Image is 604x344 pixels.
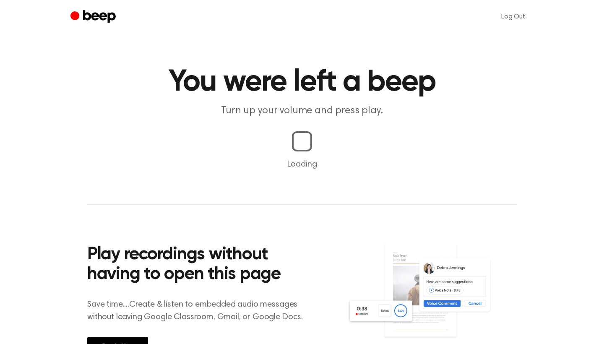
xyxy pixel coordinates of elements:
h1: You were left a beep [87,67,517,97]
p: Save time....Create & listen to embedded audio messages without leaving Google Classroom, Gmail, ... [87,298,313,323]
p: Turn up your volume and press play. [141,104,463,118]
p: Loading [10,158,594,171]
h2: Play recordings without having to open this page [87,245,313,285]
a: Beep [70,9,118,25]
a: Log Out [493,7,534,27]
